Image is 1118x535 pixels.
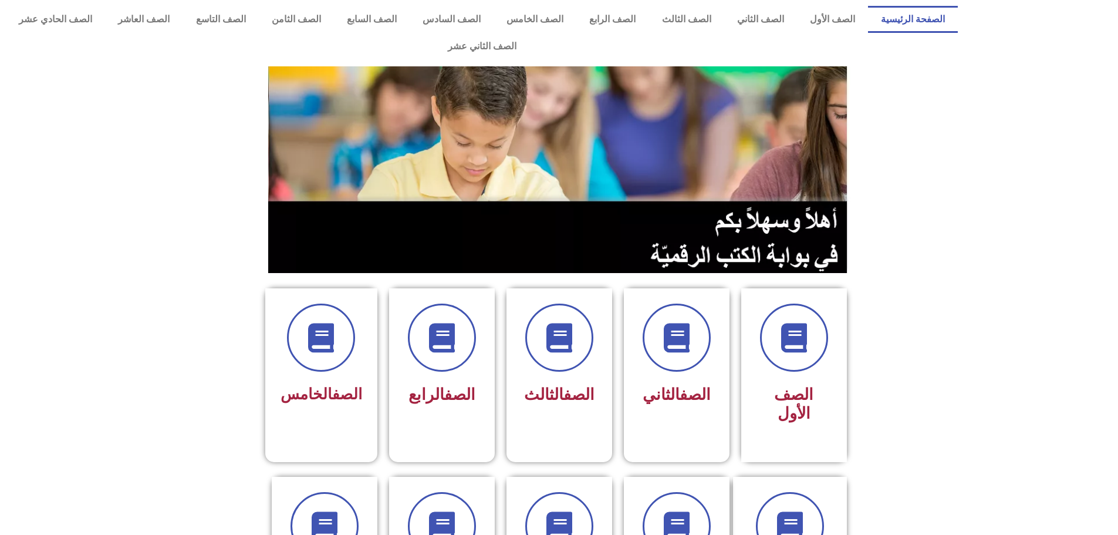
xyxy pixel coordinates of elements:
a: الصف [680,385,711,404]
a: الصف الثاني [724,6,797,33]
a: الصف السابع [334,6,410,33]
a: الصف التاسع [183,6,258,33]
a: الصف الخامس [494,6,576,33]
a: الصف الحادي عشر [6,6,105,33]
span: الخامس [281,385,362,403]
span: الثالث [524,385,595,404]
a: الصف الثالث [648,6,724,33]
a: الصف [332,385,362,403]
a: الصف السادس [410,6,494,33]
a: الصف العاشر [105,6,183,33]
a: الصف الثاني عشر [6,33,958,60]
span: الثاني [643,385,711,404]
span: الرابع [408,385,475,404]
a: الصفحة الرئيسية [868,6,958,33]
a: الصف الأول [797,6,868,33]
a: الصف الرابع [576,6,648,33]
span: الصف الأول [774,385,813,423]
a: الصف الثامن [259,6,334,33]
a: الصف [444,385,475,404]
a: الصف [563,385,595,404]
